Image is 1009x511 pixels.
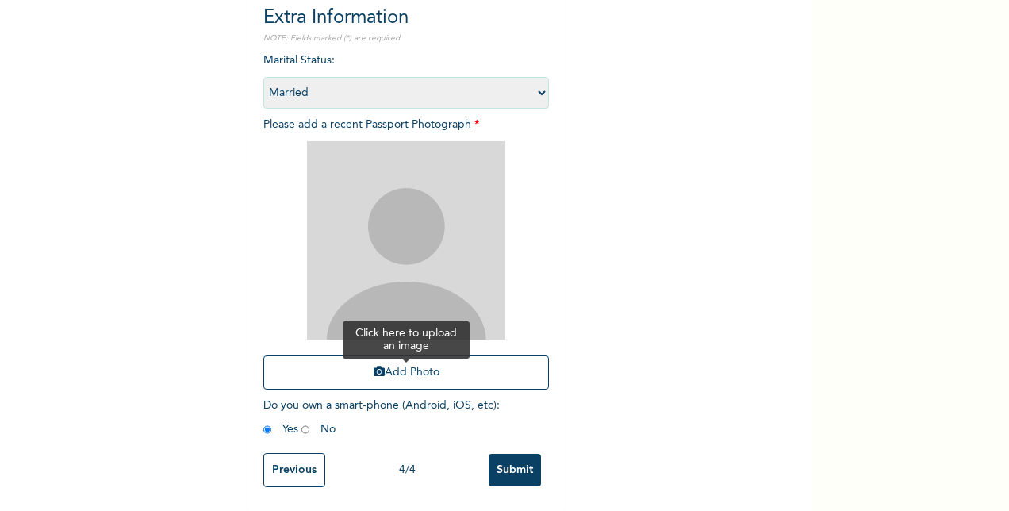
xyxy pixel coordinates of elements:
span: Marital Status : [263,55,549,98]
div: 4 / 4 [325,462,489,478]
input: Submit [489,454,541,486]
h2: Extra Information [263,4,549,33]
span: Please add a recent Passport Photograph [263,119,549,398]
span: Do you own a smart-phone (Android, iOS, etc) : Yes No [263,400,500,435]
input: Previous [263,453,325,487]
p: NOTE: Fields marked (*) are required [263,33,549,44]
img: Crop [307,141,505,340]
button: Add Photo [263,355,549,390]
